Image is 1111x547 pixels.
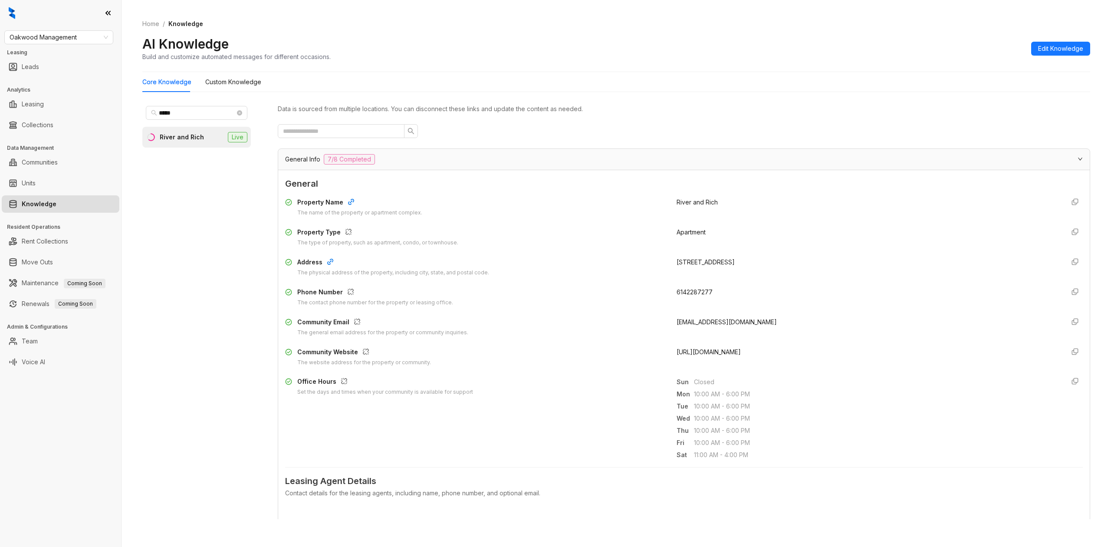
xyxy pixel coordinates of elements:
h3: Data Management [7,144,121,152]
div: Set the days and times when your community is available for support [297,388,473,396]
div: Build and customize automated messages for different occasions. [142,52,331,61]
a: Leasing [22,96,44,113]
div: The contact phone number for the property or leasing office. [297,299,453,307]
span: 6142287277 [677,288,713,296]
li: Knowledge [2,195,119,213]
a: Rent Collections [22,233,68,250]
li: Leasing [2,96,119,113]
a: Collections [22,116,53,134]
span: search [408,128,414,135]
span: [EMAIL_ADDRESS][DOMAIN_NAME] [677,318,777,326]
span: Coming Soon [64,279,105,288]
div: Office Hours [297,377,473,388]
span: Oakwood Management [10,31,108,44]
li: Maintenance [2,274,119,292]
li: Communities [2,154,119,171]
a: Home [141,19,161,29]
span: Leasing Agent Details [285,475,1083,488]
span: 10:00 AM - 6:00 PM [694,389,1058,399]
li: / [163,19,165,29]
li: Units [2,175,119,192]
div: Contact details for the leasing agents, including name, phone number, and optional email. [285,488,1083,498]
div: The physical address of the property, including city, state, and postal code. [297,269,489,277]
a: RenewalsComing Soon [22,295,96,313]
h3: Analytics [7,86,121,94]
span: [URL][DOMAIN_NAME] [677,348,741,356]
span: Coming Soon [55,299,96,309]
span: Apartment [677,228,706,236]
span: close-circle [237,110,242,115]
span: 7/8 Completed [324,154,375,165]
span: Live [228,132,247,142]
span: Knowledge [168,20,203,27]
h3: Admin & Configurations [7,323,121,331]
span: Tue [677,402,694,411]
button: Edit Knowledge [1031,42,1090,56]
div: Community Email [297,317,468,329]
a: Knowledge [22,195,56,213]
span: Edit Knowledge [1038,44,1083,53]
div: River and Rich [160,132,204,142]
span: River and Rich [677,198,718,206]
span: General Info [285,155,320,164]
li: Leads [2,58,119,76]
span: Sun [677,377,694,387]
span: Closed [694,377,1058,387]
span: Mon [677,389,694,399]
div: Property Type [297,227,458,239]
span: Fri [677,438,694,448]
div: [STREET_ADDRESS] [677,257,1058,267]
div: Property Name [297,198,422,209]
span: 10:00 AM - 6:00 PM [694,414,1058,423]
span: 10:00 AM - 6:00 PM [694,438,1058,448]
span: 11:00 AM - 4:00 PM [694,450,1058,460]
div: Custom Knowledge [205,77,261,87]
div: Core Knowledge [142,77,191,87]
li: Voice AI [2,353,119,371]
span: 10:00 AM - 6:00 PM [694,402,1058,411]
span: General [285,177,1083,191]
h3: Leasing [7,49,121,56]
li: Collections [2,116,119,134]
li: Renewals [2,295,119,313]
li: Team [2,333,119,350]
a: Units [22,175,36,192]
span: search [151,110,157,116]
div: General Info7/8 Completed [278,149,1090,170]
img: logo [9,7,15,19]
li: Move Outs [2,254,119,271]
span: expanded [1078,156,1083,161]
div: Phone Number [297,287,453,299]
div: Community Website [297,347,431,359]
div: The name of the property or apartment complex. [297,209,422,217]
a: Team [22,333,38,350]
div: The website address for the property or community. [297,359,431,367]
div: Data is sourced from multiple locations. You can disconnect these links and update the content as... [278,104,1090,114]
span: 10:00 AM - 6:00 PM [694,426,1058,435]
div: The type of property, such as apartment, condo, or townhouse. [297,239,458,247]
a: Leads [22,58,39,76]
h3: Resident Operations [7,223,121,231]
div: The general email address for the property or community inquiries. [297,329,468,337]
div: Address [297,257,489,269]
span: Sat [677,450,694,460]
span: Thu [677,426,694,435]
a: Voice AI [22,353,45,371]
li: Rent Collections [2,233,119,250]
a: Move Outs [22,254,53,271]
span: Wed [677,414,694,423]
a: Communities [22,154,58,171]
h2: AI Knowledge [142,36,229,52]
